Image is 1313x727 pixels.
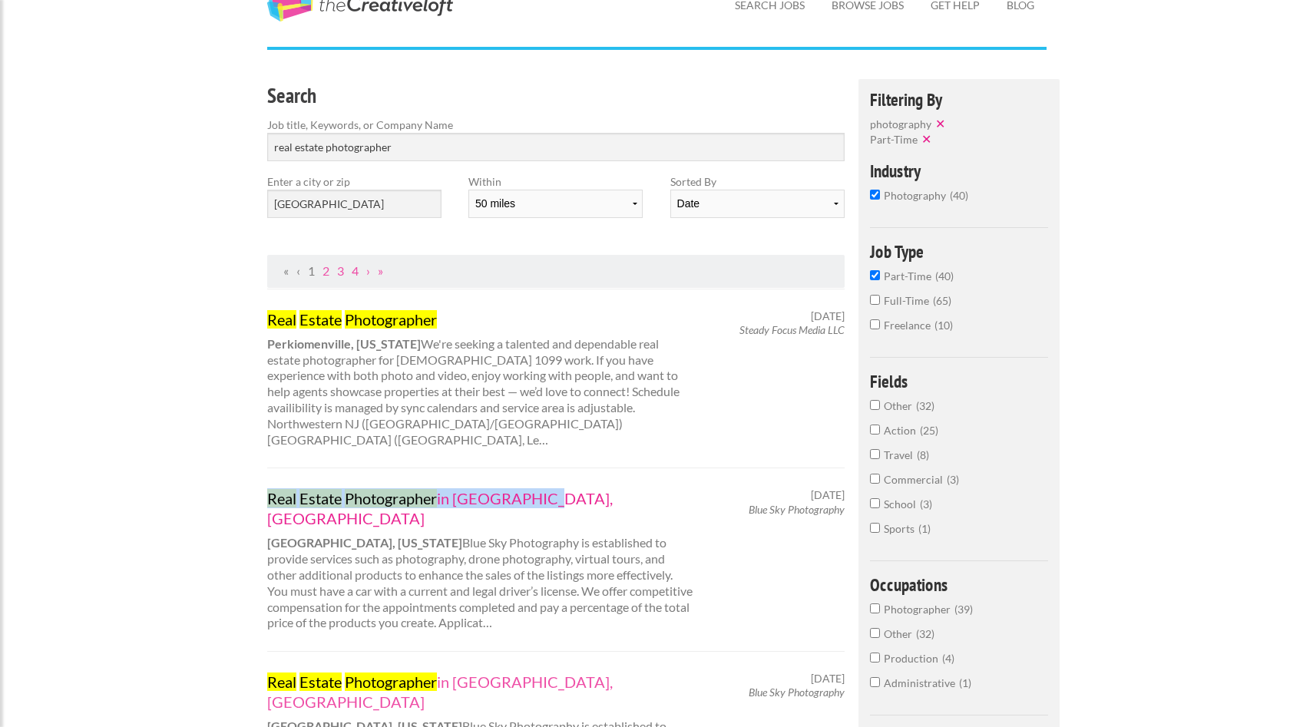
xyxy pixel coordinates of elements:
[870,243,1049,260] h4: Job Type
[884,652,942,665] span: Production
[884,269,935,283] span: Part-Time
[920,497,932,511] span: 3
[870,498,880,508] input: School3
[345,489,437,507] mark: Photographer
[267,489,296,507] mark: Real
[942,652,954,665] span: 4
[954,603,973,616] span: 39
[267,309,694,329] a: Real Estate Photographer
[345,672,437,691] mark: Photographer
[267,336,421,351] strong: Perkiomenville, [US_STATE]
[267,672,694,712] a: Real Estate Photographerin [GEOGRAPHIC_DATA], [GEOGRAPHIC_DATA]
[283,263,289,278] span: First Page
[870,653,880,663] input: Production4
[299,310,342,329] mark: Estate
[308,263,315,278] a: Page 1
[267,672,296,691] mark: Real
[884,294,933,307] span: Full-Time
[917,448,929,461] span: 8
[345,310,437,329] mark: Photographer
[870,523,880,533] input: Sports1
[884,473,947,486] span: Commercial
[870,576,1049,593] h4: Occupations
[870,628,880,638] input: Other32
[870,190,880,200] input: photography40
[322,263,329,278] a: Page 2
[870,677,880,687] input: Administrative1
[884,603,954,616] span: Photographer
[299,489,342,507] mark: Estate
[749,686,845,699] em: Blue Sky Photography
[884,627,916,640] span: Other
[870,603,880,613] input: Photographer39
[378,263,383,278] a: Last Page, Page 4
[870,372,1049,390] h4: Fields
[947,473,959,486] span: 3
[884,448,917,461] span: Travel
[670,173,845,190] label: Sorted By
[739,323,845,336] em: Steady Focus Media LLC
[468,173,643,190] label: Within
[959,676,971,689] span: 1
[935,269,954,283] span: 40
[870,425,880,435] input: Action25
[267,535,462,550] strong: [GEOGRAPHIC_DATA], [US_STATE]
[811,672,845,686] span: [DATE]
[267,488,694,528] a: Real Estate Photographerin [GEOGRAPHIC_DATA], [GEOGRAPHIC_DATA]
[920,424,938,437] span: 25
[884,676,959,689] span: Administrative
[870,449,880,459] input: Travel8
[934,319,953,332] span: 10
[811,309,845,323] span: [DATE]
[884,424,920,437] span: Action
[267,310,296,329] mark: Real
[337,263,344,278] a: Page 3
[950,189,968,202] span: 40
[870,474,880,484] input: Commercial3
[870,117,931,131] span: photography
[918,131,939,147] button: ✕
[267,133,845,161] input: Search
[267,81,845,111] h3: Search
[884,319,934,332] span: Freelance
[366,263,370,278] a: Next Page
[749,503,845,516] em: Blue Sky Photography
[870,319,880,329] input: Freelance10
[299,672,342,691] mark: Estate
[253,309,707,448] div: We're seeking a talented and dependable real estate photographer for [DEMOGRAPHIC_DATA] 1099 work...
[352,263,359,278] a: Page 4
[253,488,707,631] div: Blue Sky Photography is established to provide services such as photography, drone photography, v...
[884,522,918,535] span: Sports
[916,627,934,640] span: 32
[870,133,918,146] span: Part-Time
[670,190,845,218] select: Sort results by
[884,497,920,511] span: School
[870,162,1049,180] h4: Industry
[811,488,845,502] span: [DATE]
[933,294,951,307] span: 65
[918,522,931,535] span: 1
[267,117,845,133] label: Job title, Keywords, or Company Name
[296,263,300,278] span: Previous Page
[931,116,953,131] button: ✕
[870,295,880,305] input: Full-Time65
[870,270,880,280] input: Part-Time40
[267,173,442,190] label: Enter a city or zip
[884,189,950,202] span: photography
[884,399,916,412] span: Other
[916,399,934,412] span: 32
[870,400,880,410] input: Other32
[870,91,1049,108] h4: Filtering By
